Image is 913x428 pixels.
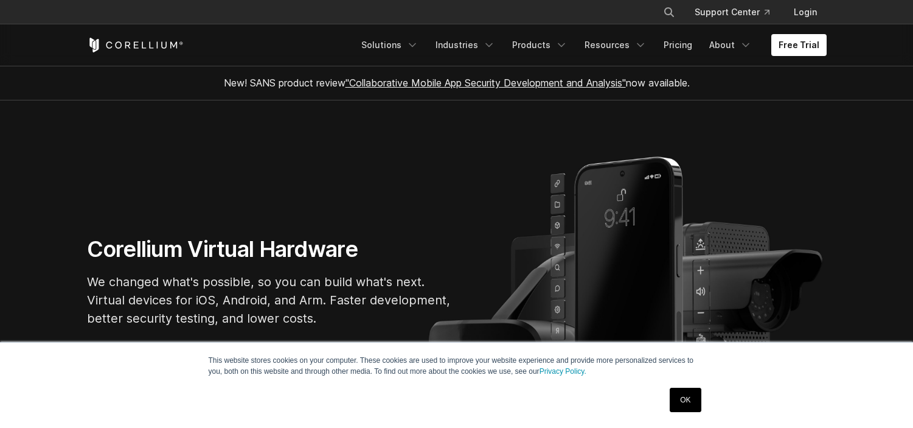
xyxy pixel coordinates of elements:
[658,1,680,23] button: Search
[685,1,779,23] a: Support Center
[702,34,759,56] a: About
[354,34,426,56] a: Solutions
[648,1,827,23] div: Navigation Menu
[670,388,701,412] a: OK
[87,273,452,328] p: We changed what's possible, so you can build what's next. Virtual devices for iOS, Android, and A...
[577,34,654,56] a: Resources
[87,38,184,52] a: Corellium Home
[656,34,700,56] a: Pricing
[428,34,502,56] a: Industries
[209,355,705,377] p: This website stores cookies on your computer. These cookies are used to improve your website expe...
[354,34,827,56] div: Navigation Menu
[784,1,827,23] a: Login
[224,77,690,89] span: New! SANS product review now available.
[87,236,452,263] h1: Corellium Virtual Hardware
[345,77,626,89] a: "Collaborative Mobile App Security Development and Analysis"
[771,34,827,56] a: Free Trial
[540,367,586,376] a: Privacy Policy.
[505,34,575,56] a: Products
